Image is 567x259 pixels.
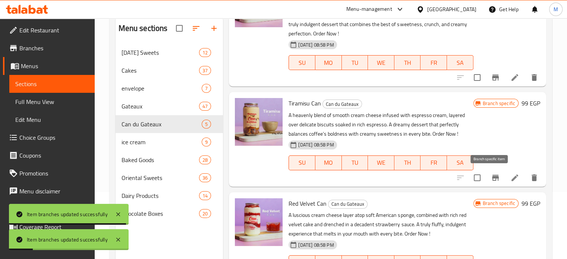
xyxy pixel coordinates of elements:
button: TH [394,55,421,70]
div: Gateaux47 [116,97,223,115]
span: FR [423,157,444,168]
span: Can du Gateaux [328,200,367,208]
span: [DATE] 08:58 PM [295,241,337,249]
button: TU [342,155,368,170]
span: WE [371,157,391,168]
a: Upsell [3,200,95,218]
span: 5 [202,121,211,128]
div: Oriental Sweets36 [116,169,223,187]
h6: 99 EGP [522,98,540,108]
a: Menu disclaimer [3,182,95,200]
span: TH [397,157,418,168]
div: Item branches updated successfully [27,210,108,218]
span: M [554,5,558,13]
button: WE [368,55,394,70]
div: [DATE] Sweets12 [116,44,223,61]
div: items [199,48,211,57]
div: Chocolate Boxes20 [116,205,223,222]
a: Branches [3,39,95,57]
span: 12 [199,49,211,56]
div: Item branches updated successfully [27,236,108,244]
div: Baked Goods28 [116,151,223,169]
span: 36 [199,174,211,181]
span: Menus [21,61,89,70]
button: WE [368,155,394,170]
a: Edit Restaurant [3,21,95,39]
span: Can du Gateaux [323,100,362,108]
button: SU [289,55,315,70]
span: [DATE] 08:58 PM [295,141,337,148]
span: Sort sections [187,19,205,37]
span: 20 [199,210,211,217]
span: SU [292,157,312,168]
p: A heavenly blend of smooth cream cheese infused with espresso cream, layered over delicate biscui... [289,111,473,139]
div: items [199,191,211,200]
span: 9 [202,139,211,146]
button: TU [342,55,368,70]
span: Chocolate Boxes [122,209,199,218]
h2: Menu sections [119,23,168,34]
span: ice cream [122,138,202,146]
button: TH [394,155,421,170]
span: Coupons [19,151,89,160]
span: 7 [202,85,211,92]
span: TU [345,157,365,168]
nav: Menu sections [116,41,223,225]
a: Edit Menu [9,111,95,129]
button: Add section [205,19,223,37]
div: Cakes37 [116,61,223,79]
span: 47 [199,103,211,110]
a: Full Menu View [9,93,95,111]
span: MO [318,57,339,68]
a: Coverage Report [3,218,95,236]
a: Edit menu item [510,173,519,182]
span: Cakes [122,66,199,75]
button: SU [289,155,315,170]
div: items [199,173,211,182]
button: FR [420,155,447,170]
a: Coupons [3,146,95,164]
button: delete [525,169,543,187]
span: 37 [199,67,211,74]
button: SA [447,155,473,170]
span: SA [450,57,470,68]
div: envelope7 [116,79,223,97]
span: Promotions [19,169,89,178]
button: FR [420,55,447,70]
span: FR [423,57,444,68]
span: Sections [15,79,89,88]
span: SA [450,157,470,168]
div: items [199,155,211,164]
span: [DATE] Sweets [122,48,199,57]
img: Red Velvet Can [235,198,283,246]
span: Edit Menu [15,115,89,124]
p: A luscious cream cheese layer atop soft American sponge, combined with rich red velvet cake and d... [289,211,473,239]
div: [GEOGRAPHIC_DATA] [427,5,476,13]
span: Select all sections [171,20,187,36]
span: Baked Goods [122,155,199,164]
span: Dairy Products [122,191,199,200]
span: SU [292,57,312,68]
div: Menu-management [346,5,392,14]
div: items [199,209,211,218]
span: Can du Gateaux [122,120,202,129]
span: MO [318,157,339,168]
div: Dairy Products14 [116,187,223,205]
div: ice cream9 [116,133,223,151]
span: Edit Restaurant [19,26,89,35]
h6: 99 EGP [522,198,540,209]
div: items [199,102,211,111]
span: WE [371,57,391,68]
span: Oriental Sweets [122,173,199,182]
button: Branch-specific-item [486,169,504,187]
span: envelope [122,84,202,93]
div: Can du Gateaux [328,200,368,209]
span: Red Velvet Can [289,198,327,209]
span: Branch specific [480,100,518,107]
